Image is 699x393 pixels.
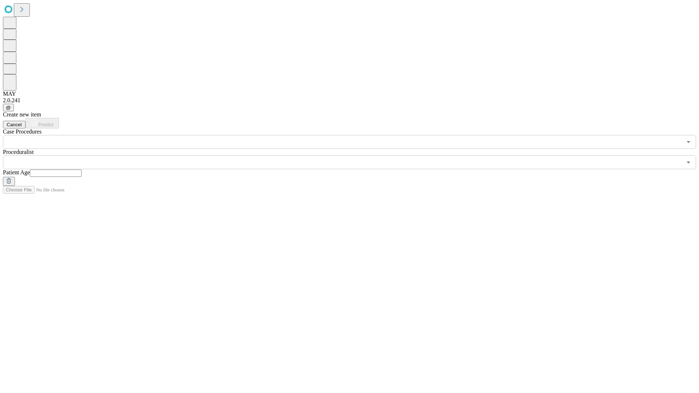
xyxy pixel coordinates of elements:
[3,104,14,111] button: @
[3,97,696,104] div: 2.0.241
[3,121,25,128] button: Cancel
[683,157,694,167] button: Open
[3,128,42,135] span: Scheduled Procedure
[38,122,53,127] span: Predict
[3,149,33,155] span: Proceduralist
[25,118,59,128] button: Predict
[7,122,22,127] span: Cancel
[683,137,694,147] button: Open
[6,105,11,110] span: @
[3,111,41,118] span: Create new item
[3,169,30,175] span: Patient Age
[3,91,696,97] div: MAY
